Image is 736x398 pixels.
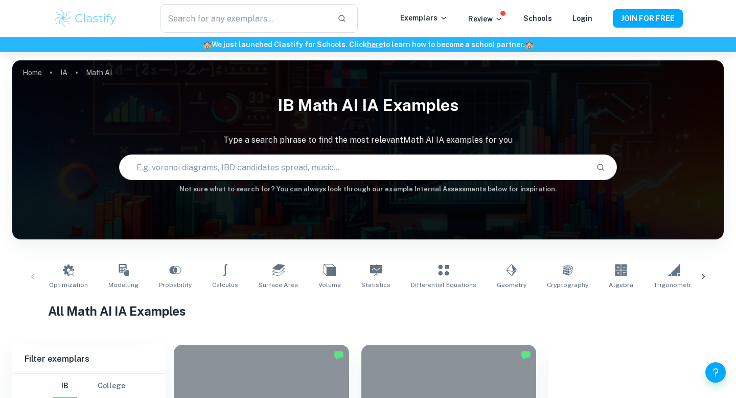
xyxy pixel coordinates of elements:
[400,12,448,24] p: Exemplars
[361,280,390,290] span: Statistics
[120,153,588,182] input: E.g. voronoi diagrams, IBD candidates spread, music...
[259,280,298,290] span: Surface Area
[12,134,724,146] p: Type a search phrase to find the most relevant Math AI IA examples for you
[22,65,42,80] a: Home
[108,280,139,290] span: Modelling
[86,67,112,78] p: Math AI
[547,280,588,290] span: Cryptography
[592,159,609,176] button: Search
[12,89,724,122] h1: IB Math AI IA examples
[497,280,526,290] span: Geometry
[367,40,383,49] a: here
[160,4,329,33] input: Search for any exemplars...
[613,9,683,28] button: JOIN FOR FREE
[654,280,695,290] span: Trigonometry
[212,280,238,290] span: Calculus
[48,302,688,320] h1: All Math AI IA Examples
[572,14,592,23] a: Login
[12,184,724,194] h6: Not sure what to search for? You can always look through our example Internal Assessments below f...
[318,280,341,290] span: Volume
[609,280,633,290] span: Algebra
[53,8,118,29] img: Clastify logo
[521,350,531,360] img: Marked
[523,14,552,23] a: Schools
[334,350,344,360] img: Marked
[468,13,503,25] p: Review
[525,40,534,49] span: 🏫
[60,65,67,80] a: IA
[49,280,88,290] span: Optimization
[705,362,726,383] button: Help and Feedback
[203,40,212,49] span: 🏫
[411,280,476,290] span: Differential Equations
[2,39,734,50] h6: We just launched Clastify for Schools. Click to learn how to become a school partner.
[159,280,192,290] span: Probability
[12,345,166,373] h6: Filter exemplars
